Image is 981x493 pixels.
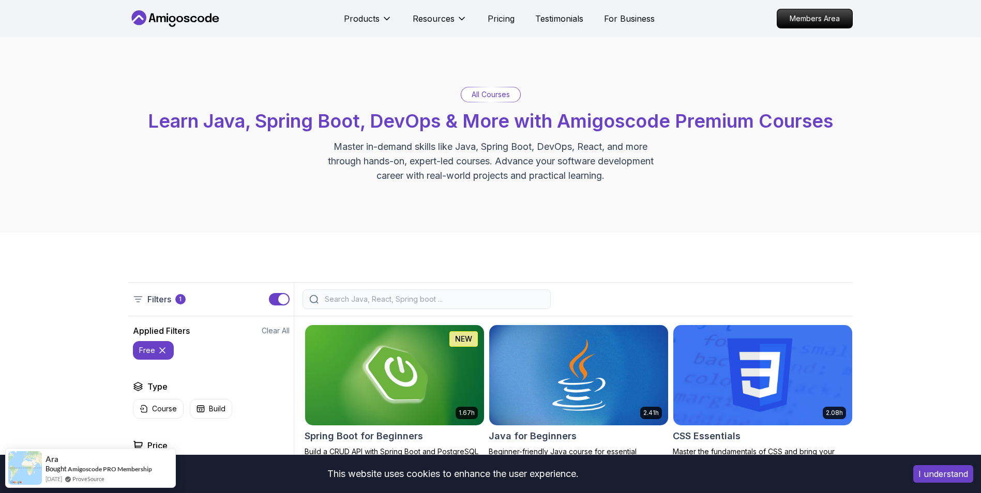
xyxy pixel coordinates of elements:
h2: Spring Boot for Beginners [305,429,423,443]
button: Course [133,399,184,419]
p: 1.67h [459,409,475,417]
a: Pricing [488,12,515,25]
p: Beginner-friendly Java course for essential programming skills and application development [489,446,669,467]
p: Members Area [777,9,852,28]
a: Java for Beginners card2.41hJava for BeginnersBeginner-friendly Java course for essential program... [489,325,669,467]
p: Build a CRUD API with Spring Boot and PostgreSQL database using Spring Data JPA and Spring AI [305,446,485,467]
h2: Applied Filters [133,325,190,337]
p: Build [209,404,225,414]
a: For Business [604,12,655,25]
a: CSS Essentials card2.08hCSS EssentialsMaster the fundamentals of CSS and bring your websites to l... [673,325,853,467]
span: Ara [46,455,58,464]
p: Course [152,404,177,414]
h2: CSS Essentials [673,429,741,443]
p: Resources [413,12,455,25]
button: Products [344,12,392,33]
span: Bought [46,465,67,473]
p: 1 [179,295,182,303]
button: free [133,341,174,360]
a: Amigoscode PRO Membership [68,465,152,473]
p: free [139,345,155,356]
img: Spring Boot for Beginners card [305,325,484,425]
p: 2.08h [826,409,843,417]
div: This website uses cookies to enhance the user experience. [8,463,898,485]
h2: Java for Beginners [489,429,577,443]
p: Products [344,12,380,25]
img: CSS Essentials card [673,325,852,425]
a: Spring Boot for Beginners card1.67hNEWSpring Boot for BeginnersBuild a CRUD API with Spring Boot ... [305,325,485,467]
button: Build [190,399,232,419]
img: Java for Beginners card [489,325,668,425]
input: Search Java, React, Spring boot ... [323,294,544,304]
p: NEW [455,334,472,344]
a: Testimonials [535,12,583,25]
p: Filters [147,293,171,305]
button: Resources [413,12,467,33]
h2: Type [147,380,168,393]
p: Master in-demand skills like Java, Spring Boot, DevOps, React, and more through hands-on, expert-... [317,140,665,183]
img: provesource social proof notification image [8,451,42,485]
button: Clear All [262,326,290,336]
p: All Courses [472,89,510,100]
span: [DATE] [46,474,62,483]
span: Learn Java, Spring Boot, DevOps & More with Amigoscode Premium Courses [148,110,833,132]
p: Master the fundamentals of CSS and bring your websites to life with style and structure. [673,446,853,467]
button: Accept cookies [913,465,973,483]
a: Members Area [777,9,853,28]
h2: Price [147,439,168,452]
a: ProveSource [72,474,104,483]
p: 2.41h [643,409,659,417]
